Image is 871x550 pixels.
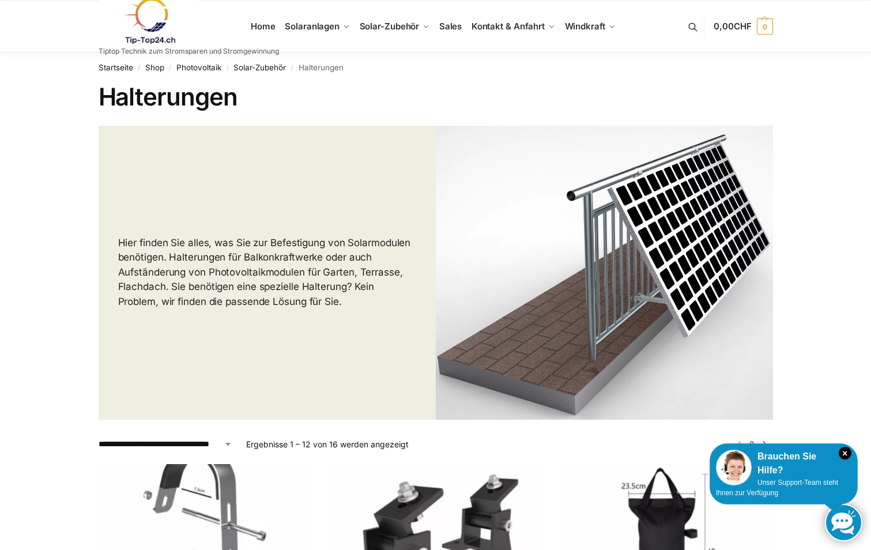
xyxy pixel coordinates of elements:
[221,63,233,73] span: /
[233,63,286,72] a: Solar-Zubehör
[145,63,164,72] a: Shop
[99,48,279,55] p: Tiptop Technik zum Stromsparen und Stromgewinnung
[176,63,221,72] a: Photovoltaik
[246,438,409,450] p: Ergebnisse 1 – 12 von 16 werden angezeigt
[472,21,545,32] span: Kontakt & Anfahrt
[757,18,773,35] span: 0
[286,63,298,73] span: /
[560,1,620,52] a: Windkraft
[133,63,145,73] span: /
[434,1,466,52] a: Sales
[735,439,744,449] span: Seite 1
[714,21,751,32] span: 0,00
[436,126,773,420] img: Halterungen
[439,21,462,32] span: Sales
[734,21,752,32] span: CHF
[746,439,757,449] a: Seite 2
[714,9,772,44] a: 0,00CHF 0
[99,82,773,111] h1: Halterungen
[99,438,232,450] select: Shop-Reihenfolge
[164,63,176,73] span: /
[280,1,355,52] a: Solaranlagen
[839,447,851,459] i: Schließen
[360,21,420,32] span: Solar-Zubehör
[760,438,768,450] a: →
[466,1,560,52] a: Kontakt & Anfahrt
[99,52,773,82] nav: Breadcrumb
[716,479,838,497] span: Unser Support-Team steht Ihnen zur Verfügung
[731,438,772,450] nav: Produkt-Seitennummerierung
[716,450,851,477] div: Brauchen Sie Hilfe?
[99,63,133,72] a: Startseite
[118,236,416,310] p: Hier finden Sie alles, was Sie zur Befestigung von Solarmodulen benötigen. Halterungen für Balkon...
[355,1,434,52] a: Solar-Zubehör
[565,21,605,32] span: Windkraft
[285,21,340,32] span: Solaranlagen
[716,450,752,485] img: Customer service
